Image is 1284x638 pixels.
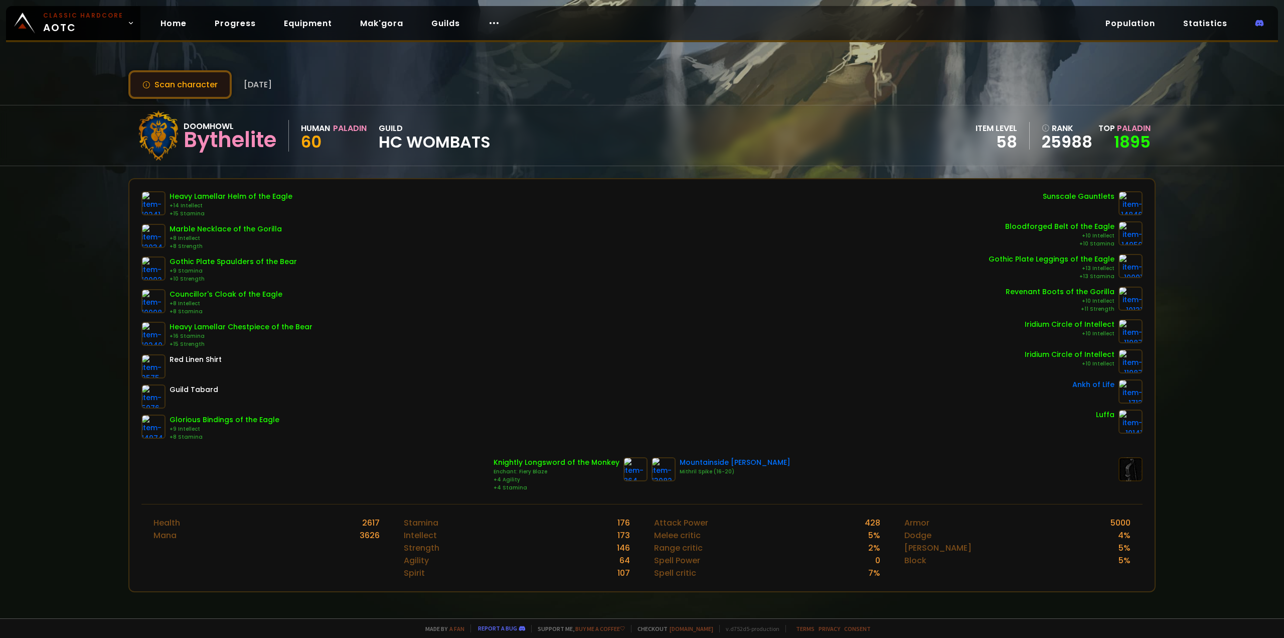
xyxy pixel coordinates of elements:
[1097,13,1163,34] a: Population
[419,625,464,632] span: Made by
[680,457,790,468] div: Mountainside [PERSON_NAME]
[1118,319,1143,343] img: item-11987
[1118,349,1143,373] img: item-11987
[404,542,439,554] div: Strength
[819,625,840,632] a: Privacy
[141,257,166,281] img: item-10092
[652,457,676,481] img: item-13082
[276,13,340,34] a: Equipment
[494,476,619,484] div: +4 Agility
[868,542,880,554] div: 2 %
[333,122,367,135] div: Paladin
[170,308,282,316] div: +8 Stamina
[170,425,279,433] div: +9 Intellect
[1042,122,1092,135] div: rank
[617,529,630,542] div: 173
[404,529,437,542] div: Intellect
[404,554,429,567] div: Agility
[796,625,815,632] a: Terms
[43,11,123,20] small: Classic Hardcore
[404,517,438,529] div: Stamina
[719,625,779,632] span: v. d752d5 - production
[170,202,292,210] div: +14 Intellect
[1118,287,1143,311] img: item-10131
[6,6,140,40] a: Classic HardcoreAOTC
[670,625,713,632] a: [DOMAIN_NAME]
[170,322,312,332] div: Heavy Lamellar Chestpiece of the Bear
[141,415,166,439] img: item-14974
[1006,305,1114,313] div: +11 Strength
[170,210,292,218] div: +15 Stamina
[1072,379,1114,390] div: Ankh of Life
[623,457,648,481] img: item-864
[153,529,177,542] div: Mana
[875,554,880,567] div: 0
[654,542,703,554] div: Range critic
[301,131,322,153] span: 60
[170,191,292,202] div: Heavy Lamellar Helm of the Eagle
[379,122,491,150] div: guild
[184,133,276,148] div: Bythelite
[379,135,491,150] span: HC Wombats
[575,625,625,632] a: Buy me a coffee
[494,457,619,468] div: Knightly Longsword of the Monkey
[478,624,517,632] a: Report a bug
[494,484,619,492] div: +4 Stamina
[617,542,630,554] div: 146
[1005,240,1114,248] div: +10 Stamina
[170,267,297,275] div: +9 Stamina
[360,529,380,542] div: 3626
[1117,122,1151,134] span: Paladin
[152,13,195,34] a: Home
[904,554,926,567] div: Block
[494,468,619,476] div: Enchant: Fiery Blaze
[170,415,279,425] div: Glorious Bindings of the Eagle
[141,322,166,346] img: item-10240
[170,332,312,340] div: +16 Stamina
[1118,254,1143,278] img: item-10091
[654,529,701,542] div: Melee critic
[170,300,282,308] div: +8 Intellect
[531,625,625,632] span: Support me,
[43,11,123,35] span: AOTC
[1118,191,1143,215] img: item-14846
[141,385,166,409] img: item-5976
[989,265,1114,273] div: +13 Intellect
[1005,221,1114,232] div: Bloodforged Belt of the Eagle
[1110,517,1131,529] div: 5000
[631,625,713,632] span: Checkout
[617,567,630,579] div: 107
[868,529,880,542] div: 5 %
[865,517,880,529] div: 428
[141,354,166,378] img: item-2575
[1006,297,1114,305] div: +10 Intellect
[1175,13,1235,34] a: Statistics
[1118,554,1131,567] div: 5 %
[680,468,790,476] div: Mithril Spike (16-20)
[170,433,279,441] div: +8 Stamina
[654,517,708,529] div: Attack Power
[423,13,468,34] a: Guilds
[654,554,700,567] div: Spell Power
[449,625,464,632] a: a fan
[1114,131,1151,153] a: 1895
[170,275,297,283] div: +10 Strength
[1043,191,1114,202] div: Sunscale Gauntlets
[1042,135,1092,150] a: 25988
[989,273,1114,281] div: +13 Stamina
[844,625,871,632] a: Consent
[170,289,282,300] div: Councillor's Cloak of the Eagle
[141,191,166,215] img: item-10241
[1118,221,1143,245] img: item-14950
[170,242,282,250] div: +8 Strength
[619,554,630,567] div: 64
[1005,232,1114,240] div: +10 Intellect
[170,257,297,267] div: Gothic Plate Spaulders of the Bear
[301,122,330,135] div: Human
[244,78,272,91] span: [DATE]
[1025,360,1114,368] div: +10 Intellect
[904,542,972,554] div: [PERSON_NAME]
[976,122,1017,135] div: item level
[1096,410,1114,420] div: Luffa
[1006,287,1114,297] div: Revenant Boots of the Gorilla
